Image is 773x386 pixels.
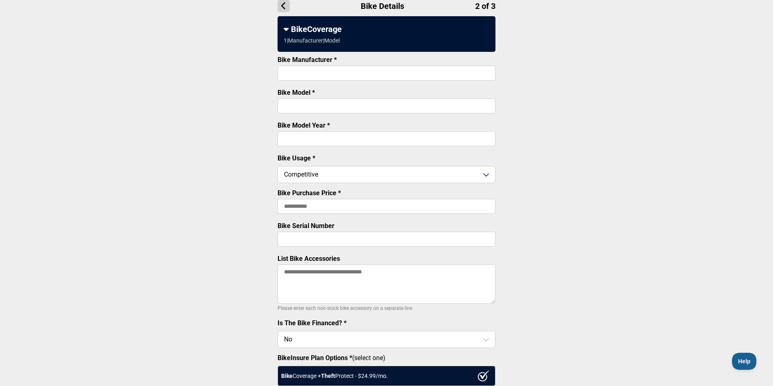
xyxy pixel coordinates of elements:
div: BikeCoverage [284,24,489,34]
div: Coverage + Protect - $ 24.99 /mo. [278,366,495,386]
span: 2 of 3 [475,1,495,11]
div: 1 | Manufacturer | Model [284,37,340,44]
label: Bike Manufacturer * [278,56,337,64]
p: Please enter each non-stock bike accessory on a separate line [278,303,495,313]
label: Bike Usage * [278,154,315,162]
img: ux1sgP1Haf775SAghJI38DyDlYP+32lKFAAAAAElFTkSuQmCC [478,370,490,382]
label: Bike Model * [278,89,315,96]
label: Bike Model Year * [278,122,330,129]
label: Bike Purchase Price * [278,189,341,197]
iframe: Toggle Customer Support [732,353,757,370]
strong: Bike [281,373,293,379]
label: List Bike Accessories [278,255,340,262]
label: Bike Serial Number [278,222,334,230]
label: Is The Bike Financed? * [278,319,347,327]
strong: BikeInsure Plan Options * [278,354,352,362]
label: (select one) [278,354,495,362]
strong: Theft [321,373,335,379]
